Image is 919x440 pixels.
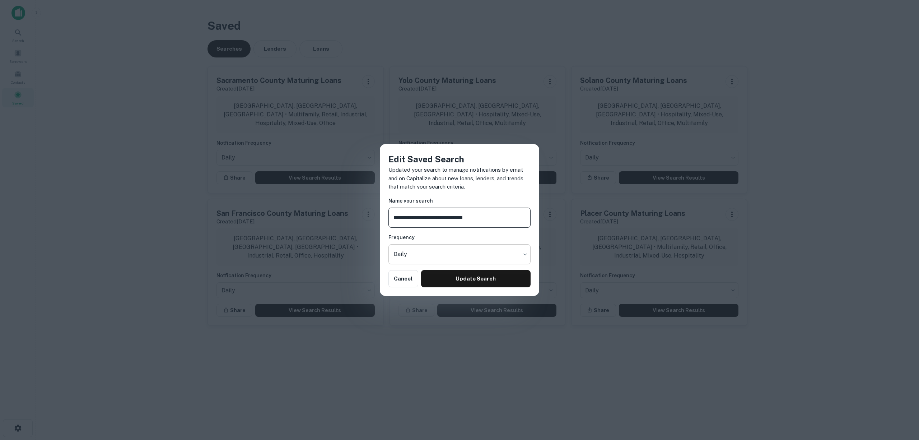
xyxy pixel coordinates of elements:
[421,270,531,287] button: Update Search
[388,233,531,241] h6: Frequency
[388,197,531,205] h6: Name your search
[388,244,531,264] div: Without label
[388,270,418,287] button: Cancel
[883,383,919,417] iframe: Chat Widget
[388,153,531,166] h4: Edit Saved Search
[388,166,531,191] p: Updated your search to manage notifications by email and on Capitalize about new loans, lenders, ...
